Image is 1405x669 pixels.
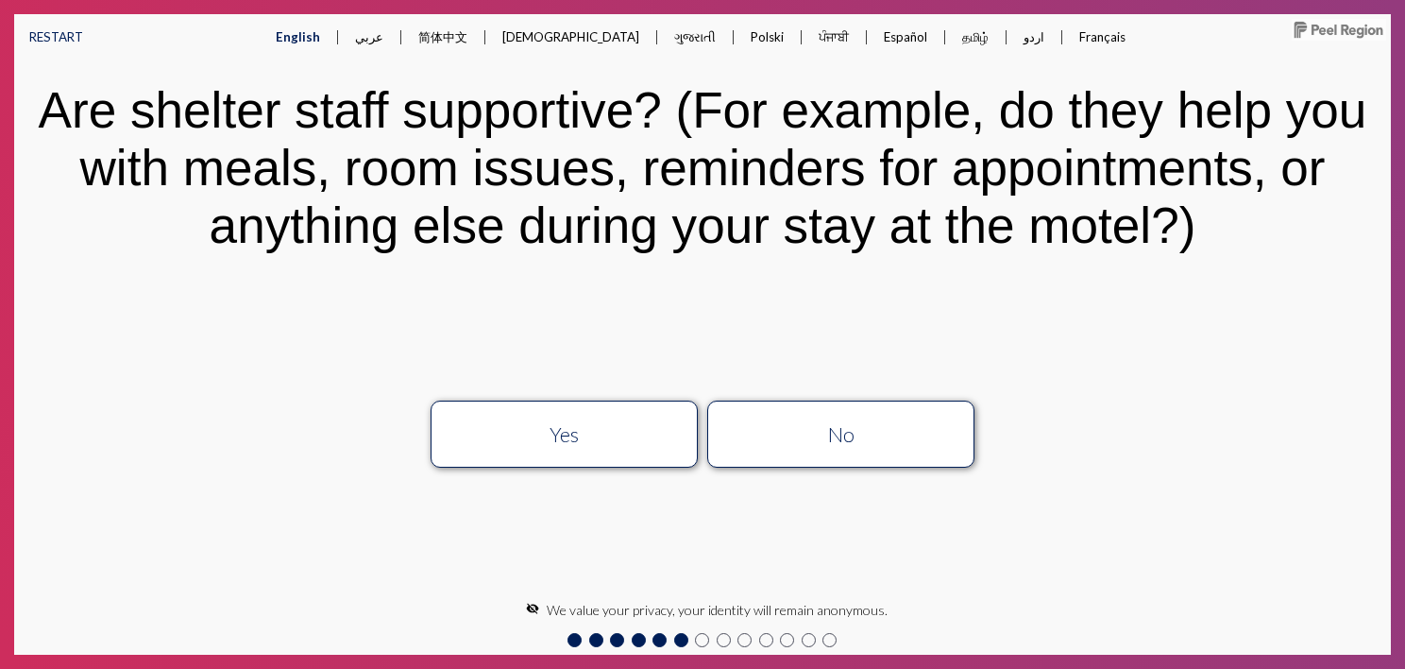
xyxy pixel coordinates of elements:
[34,81,1371,254] div: Are shelter staff supportive? (For example, do they help you with meals, room issues, reminders f...
[431,401,698,468] button: Yes
[721,422,960,447] div: No
[707,401,974,468] button: No
[487,14,654,60] button: [DEMOGRAPHIC_DATA]
[445,422,684,447] div: Yes
[869,14,942,60] button: Español
[1008,14,1059,60] button: اردو
[340,14,398,60] button: عربي
[403,14,482,61] button: 简体中文
[1064,14,1141,60] button: Français
[947,14,1004,60] button: தமிழ்
[261,14,335,60] button: English
[1292,19,1386,41] img: Peel-Region-horiz-notag-K.jpg
[736,14,799,60] button: Polski
[804,14,864,60] button: ਪੰਜਾਬੀ
[659,14,731,60] button: ગુજરાતી
[526,602,539,615] mat-icon: visibility_off
[14,14,98,60] button: RESTART
[547,602,888,618] span: We value your privacy, your identity will remain anonymous.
